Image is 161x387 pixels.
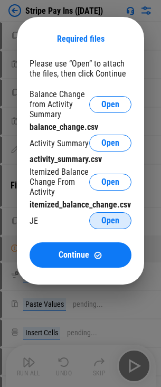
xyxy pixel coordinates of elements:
[30,34,131,44] div: Required files
[59,251,89,259] span: Continue
[30,242,131,268] button: ContinueContinue
[30,154,131,164] div: activity_summary.csv
[89,96,131,113] button: Open
[30,138,89,148] div: Activity Summary
[89,212,131,229] button: Open
[101,178,119,186] span: Open
[30,216,38,226] div: JE
[101,139,119,147] span: Open
[30,59,131,79] div: Please use “Open” to attach the files, then click Continue
[89,135,131,152] button: Open
[101,216,119,225] span: Open
[30,89,89,119] div: Balance Change from Activity Summary
[30,122,131,132] div: balance_change.csv
[30,200,131,210] div: itemized_balance_change.csv
[93,251,102,260] img: Continue
[89,174,131,191] button: Open
[101,100,119,109] span: Open
[30,167,89,197] div: Itemized Balance Change From Activity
